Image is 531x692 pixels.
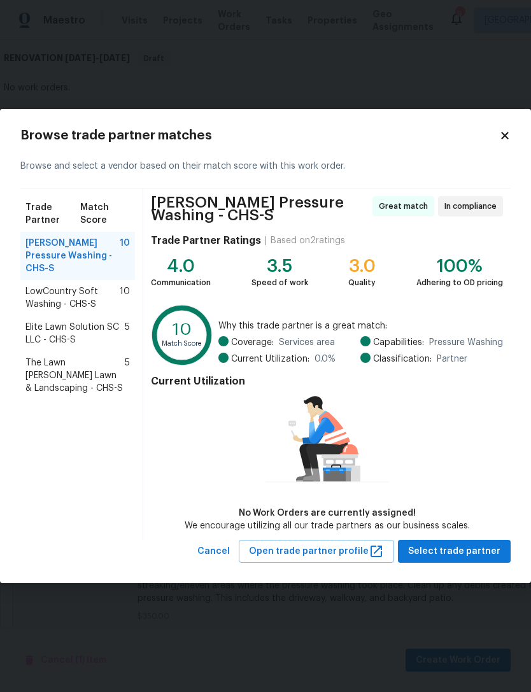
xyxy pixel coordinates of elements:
[185,507,470,519] div: No Work Orders are currently assigned!
[408,544,500,560] span: Select trade partner
[185,519,470,532] div: We encourage utilizing all our trade partners as our business scales.
[20,145,511,188] div: Browse and select a vendor based on their match score with this work order.
[151,276,211,289] div: Communication
[151,196,369,222] span: [PERSON_NAME] Pressure Washing - CHS-S
[197,544,230,560] span: Cancel
[25,237,120,275] span: [PERSON_NAME] Pressure Washing - CHS-S
[192,540,235,563] button: Cancel
[437,353,467,365] span: Partner
[20,129,499,142] h2: Browse trade partner matches
[125,357,130,395] span: 5
[25,201,80,227] span: Trade Partner
[373,353,432,365] span: Classification:
[271,234,345,247] div: Based on 2 ratings
[444,200,502,213] span: In compliance
[25,357,125,395] span: The Lawn [PERSON_NAME] Lawn & Landscaping - CHS-S
[261,234,271,247] div: |
[120,237,130,275] span: 10
[429,336,503,349] span: Pressure Washing
[348,260,376,272] div: 3.0
[373,336,424,349] span: Capabilities:
[279,336,335,349] span: Services area
[162,339,202,346] text: Match Score
[151,260,211,272] div: 4.0
[25,285,120,311] span: LowCountry Soft Washing - CHS-S
[249,544,384,560] span: Open trade partner profile
[348,276,376,289] div: Quality
[173,321,192,338] text: 10
[25,321,125,346] span: Elite Lawn Solution SC LLC - CHS-S
[80,201,130,227] span: Match Score
[379,200,433,213] span: Great match
[120,285,130,311] span: 10
[218,320,503,332] span: Why this trade partner is a great match:
[239,540,394,563] button: Open trade partner profile
[231,353,309,365] span: Current Utilization:
[231,336,274,349] span: Coverage:
[151,375,503,388] h4: Current Utilization
[315,353,336,365] span: 0.0 %
[251,276,308,289] div: Speed of work
[416,276,503,289] div: Adhering to OD pricing
[398,540,511,563] button: Select trade partner
[251,260,308,272] div: 3.5
[151,234,261,247] h4: Trade Partner Ratings
[416,260,503,272] div: 100%
[125,321,130,346] span: 5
